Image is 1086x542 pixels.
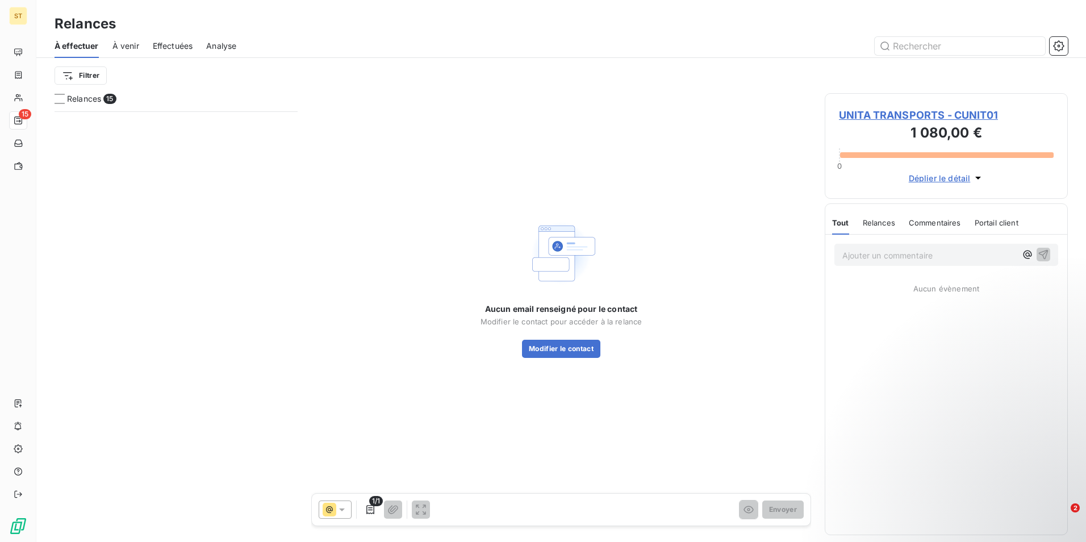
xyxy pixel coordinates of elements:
[9,7,27,25] div: ST
[839,107,1054,123] span: UNITA TRANSPORTS - CUNIT01
[485,303,638,315] span: Aucun email renseigné pour le contact
[55,40,99,52] span: À effectuer
[55,66,107,85] button: Filtrer
[837,161,842,170] span: 0
[55,111,298,542] div: grid
[975,218,1018,227] span: Portail client
[112,40,139,52] span: À venir
[909,172,971,184] span: Déplier le détail
[839,123,1054,145] h3: 1 080,00 €
[522,340,600,358] button: Modifier le contact
[67,93,101,105] span: Relances
[9,517,27,535] img: Logo LeanPay
[875,37,1045,55] input: Rechercher
[153,40,193,52] span: Effectuées
[863,218,895,227] span: Relances
[481,317,642,326] span: Modifier le contact pour accéder à la relance
[1047,503,1075,531] iframe: Intercom live chat
[909,218,961,227] span: Commentaires
[762,501,804,519] button: Envoyer
[905,172,988,185] button: Déplier le détail
[1071,503,1080,512] span: 2
[103,94,116,104] span: 15
[55,14,116,34] h3: Relances
[369,496,383,506] span: 1/1
[832,218,849,227] span: Tout
[19,109,31,119] span: 15
[913,284,979,293] span: Aucun évènement
[206,40,236,52] span: Analyse
[525,217,598,290] img: Empty state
